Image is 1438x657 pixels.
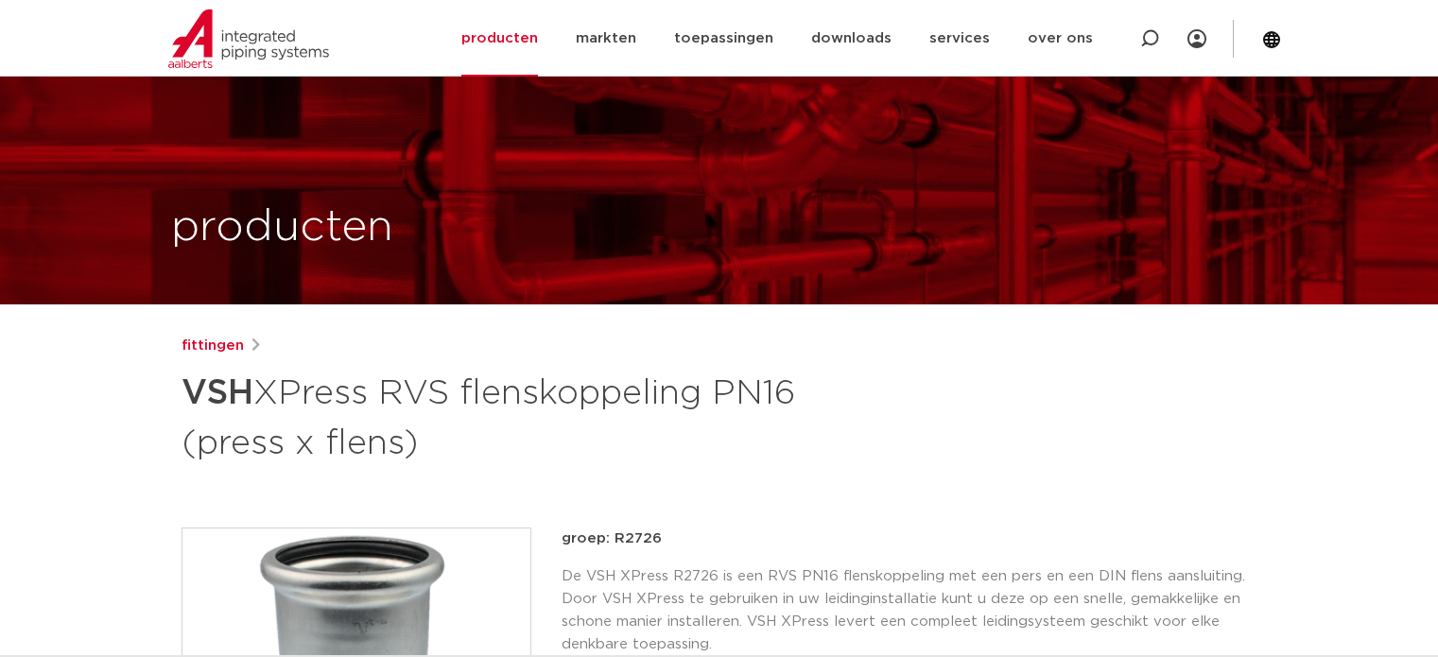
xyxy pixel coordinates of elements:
h1: XPress RVS flenskoppeling PN16 (press x flens) [182,365,892,467]
strong: VSH [182,376,253,410]
p: groep: R2726 [562,527,1257,550]
h1: producten [171,198,393,258]
a: fittingen [182,335,244,357]
p: De VSH XPress R2726 is een RVS PN16 flenskoppeling met een pers en een DIN flens aansluiting. Doo... [562,565,1257,656]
